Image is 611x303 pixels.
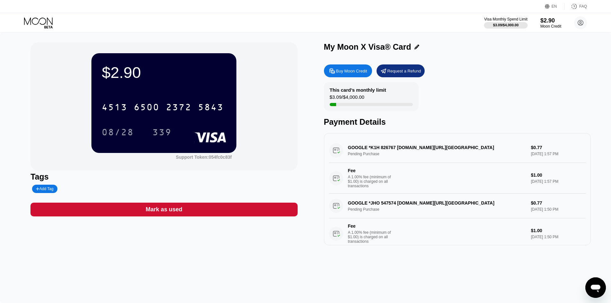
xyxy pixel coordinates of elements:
[336,68,367,74] div: Buy Moon Credit
[176,155,232,160] div: Support Token:054fc0c83f
[348,168,393,173] div: Fee
[348,223,393,229] div: Fee
[540,24,561,29] div: Moon Credit
[540,17,561,29] div: $2.90Moon Credit
[579,4,587,9] div: FAQ
[30,172,297,181] div: Tags
[324,42,411,52] div: My Moon X Visa® Card
[36,187,53,191] div: Add Tag
[166,103,191,113] div: 2372
[102,128,134,138] div: 08/28
[102,63,226,81] div: $2.90
[30,203,297,216] div: Mark as used
[329,218,586,249] div: FeeA 1.00% fee (minimum of $1.00) is charged on all transactions$1.00[DATE] 1:50 PM
[152,128,172,138] div: 339
[176,155,232,160] div: Support Token: 054fc0c83f
[531,179,585,184] div: [DATE] 1:57 PM
[329,163,586,194] div: FeeA 1.00% fee (minimum of $1.00) is charged on all transactions$1.00[DATE] 1:57 PM
[330,94,364,103] div: $3.09 / $4,000.00
[387,68,421,74] div: Request a Refund
[324,64,372,77] div: Buy Moon Credit
[540,17,561,24] div: $2.90
[348,175,396,188] div: A 1.00% fee (minimum of $1.00) is charged on all transactions
[102,103,127,113] div: 4513
[484,17,527,21] div: Visa Monthly Spend Limit
[148,124,176,140] div: 339
[531,235,585,239] div: [DATE] 1:50 PM
[324,117,591,127] div: Payment Details
[545,3,564,10] div: EN
[98,99,227,115] div: 4513650023725843
[564,3,587,10] div: FAQ
[377,64,425,77] div: Request a Refund
[484,17,527,29] div: Visa Monthly Spend Limit$3.09/$4,000.00
[531,173,585,178] div: $1.00
[348,230,396,244] div: A 1.00% fee (minimum of $1.00) is charged on all transactions
[585,277,606,298] iframe: Nút để khởi chạy cửa sổ nhắn tin
[134,103,159,113] div: 6500
[146,206,182,213] div: Mark as used
[493,23,519,27] div: $3.09 / $4,000.00
[531,228,585,233] div: $1.00
[552,4,557,9] div: EN
[97,124,139,140] div: 08/28
[32,185,57,193] div: Add Tag
[198,103,224,113] div: 5843
[330,87,386,93] div: This card’s monthly limit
